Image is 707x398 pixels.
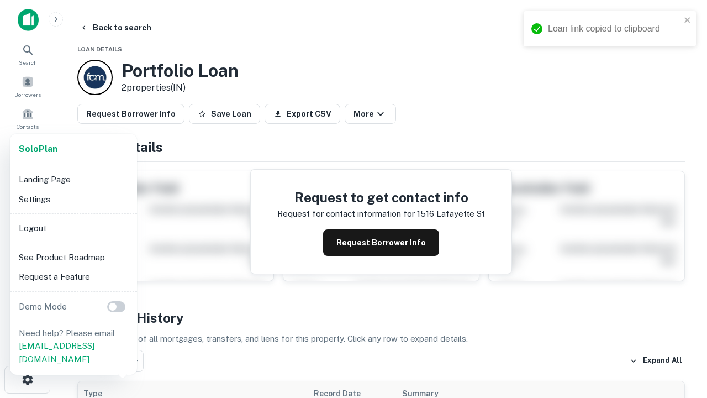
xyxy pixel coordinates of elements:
[19,341,94,364] a: [EMAIL_ADDRESS][DOMAIN_NAME]
[548,22,680,35] div: Loan link copied to clipboard
[14,267,133,287] li: Request a Feature
[14,248,133,268] li: See Product Roadmap
[652,310,707,363] iframe: Chat Widget
[14,170,133,190] li: Landing Page
[684,15,692,26] button: close
[14,190,133,210] li: Settings
[19,144,57,154] strong: Solo Plan
[14,300,71,313] p: Demo Mode
[19,327,128,366] p: Need help? Please email
[14,218,133,238] li: Logout
[19,143,57,156] a: SoloPlan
